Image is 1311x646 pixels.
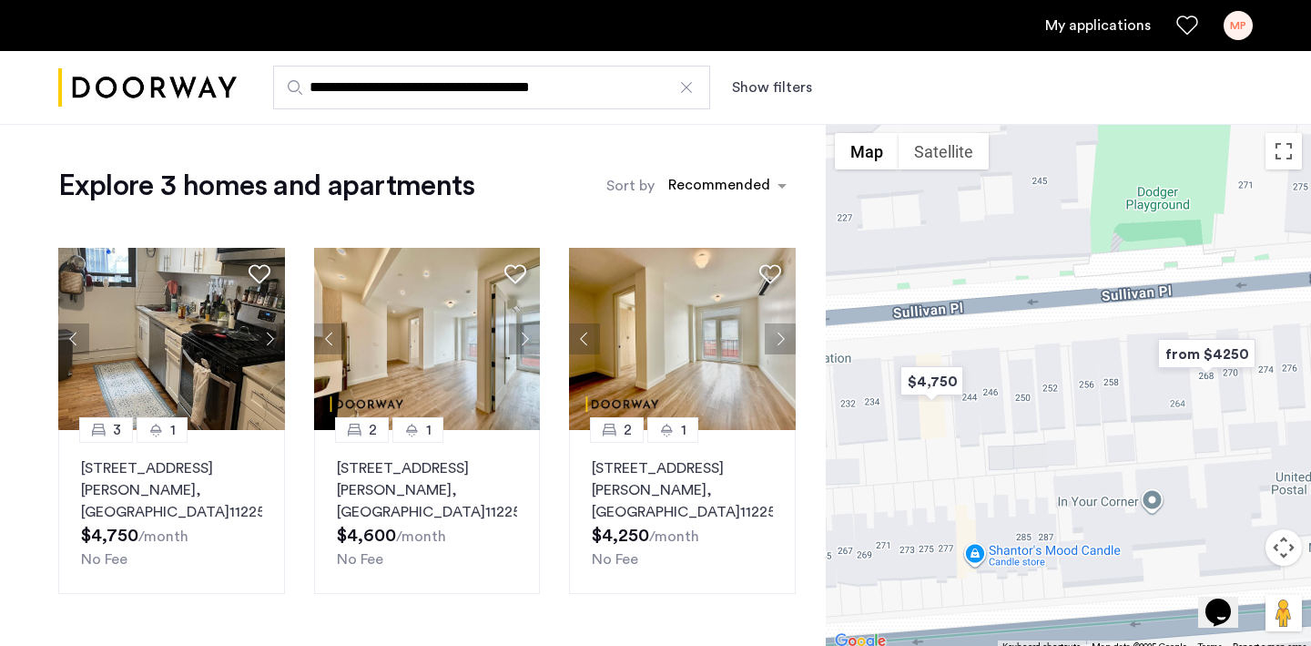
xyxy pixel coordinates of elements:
[649,529,699,544] sub: /month
[337,552,383,567] span: No Fee
[1265,133,1302,169] button: Toggle fullscreen view
[732,77,812,98] button: Show or hide filters
[81,552,127,567] span: No Fee
[592,527,649,545] span: $4,250
[58,54,237,122] img: logo
[254,323,285,354] button: Next apartment
[138,529,188,544] sub: /month
[893,361,971,402] div: $4,750
[58,323,89,354] button: Previous apartment
[1176,15,1198,36] a: Favorites
[58,248,285,430] img: 360ac8f6-4482-47b0-bc3d-3cb89b569d10_638878433852171685.jpeg
[81,457,262,523] p: [STREET_ADDRESS][PERSON_NAME] 11225
[1224,11,1253,40] div: MP
[1265,595,1302,631] button: Drag Pegman onto the map to open Street View
[1045,15,1151,36] a: My application
[765,323,796,354] button: Next apartment
[624,419,632,441] span: 2
[58,430,285,594] a: 31[STREET_ADDRESS][PERSON_NAME], [GEOGRAPHIC_DATA]11225No Fee
[426,419,432,441] span: 1
[569,248,796,430] img: 360ac8f6-4482-47b0-bc3d-3cb89b569d10_638860219804810267.jpeg
[58,54,237,122] a: Cazamio logo
[592,457,773,523] p: [STREET_ADDRESS][PERSON_NAME] 11225
[509,323,540,354] button: Next apartment
[113,419,121,441] span: 3
[314,430,541,594] a: 21[STREET_ADDRESS][PERSON_NAME], [GEOGRAPHIC_DATA]11225No Fee
[592,552,638,567] span: No Fee
[835,133,899,169] button: Show street map
[569,323,600,354] button: Previous apartment
[337,457,518,523] p: [STREET_ADDRESS][PERSON_NAME] 11225
[337,527,396,545] span: $4,600
[58,168,474,204] h1: Explore 3 homes and apartments
[396,529,446,544] sub: /month
[666,174,770,200] div: Recommended
[81,527,138,545] span: $4,750
[314,248,541,430] img: 360ac8f6-4482-47b0-bc3d-3cb89b569d10_638860219500754318.jpeg
[1151,333,1263,374] div: from $4250
[170,419,176,441] span: 1
[659,169,796,202] ng-select: sort-apartment
[273,66,710,109] input: Apartment Search
[1198,573,1256,628] iframe: chat widget
[569,430,796,594] a: 21[STREET_ADDRESS][PERSON_NAME], [GEOGRAPHIC_DATA]11225No Fee
[681,419,686,441] span: 1
[314,323,345,354] button: Previous apartment
[369,419,377,441] span: 2
[1265,529,1302,566] button: Map camera controls
[899,133,989,169] button: Show satellite imagery
[606,175,655,197] label: Sort by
